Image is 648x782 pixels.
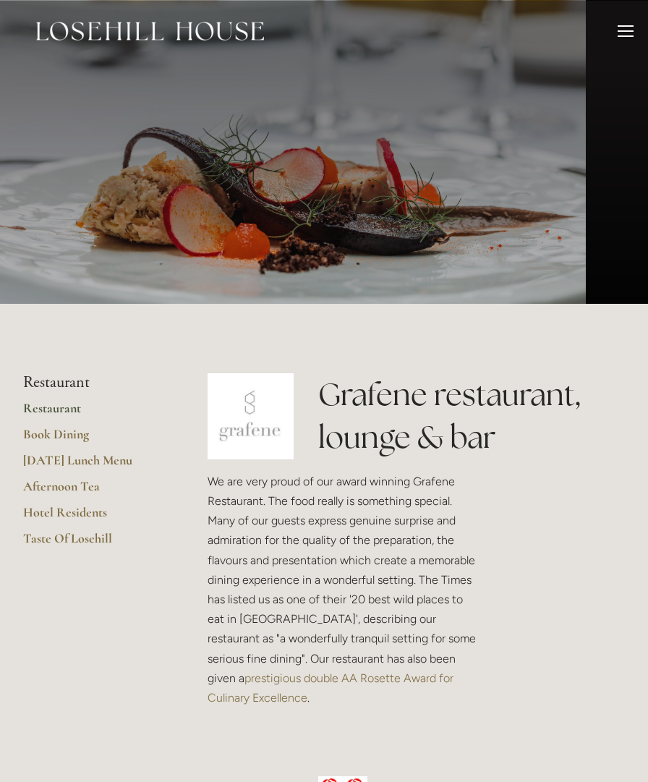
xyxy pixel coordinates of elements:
[208,472,477,707] p: We are very proud of our award winning Grafene Restaurant. The food really is something special. ...
[23,478,161,504] a: Afternoon Tea
[23,530,161,556] a: Taste Of Losehill
[208,671,456,705] a: prestigious double AA Rosette Award for Culinary Excellence
[318,373,625,459] h1: Grafene restaurant, lounge & bar
[23,504,161,530] a: Hotel Residents
[208,373,294,459] img: grafene.jpg
[36,22,264,41] img: Losehill House
[23,400,161,426] a: Restaurant
[23,452,161,478] a: [DATE] Lunch Menu
[23,426,161,452] a: Book Dining
[23,373,161,392] li: Restaurant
